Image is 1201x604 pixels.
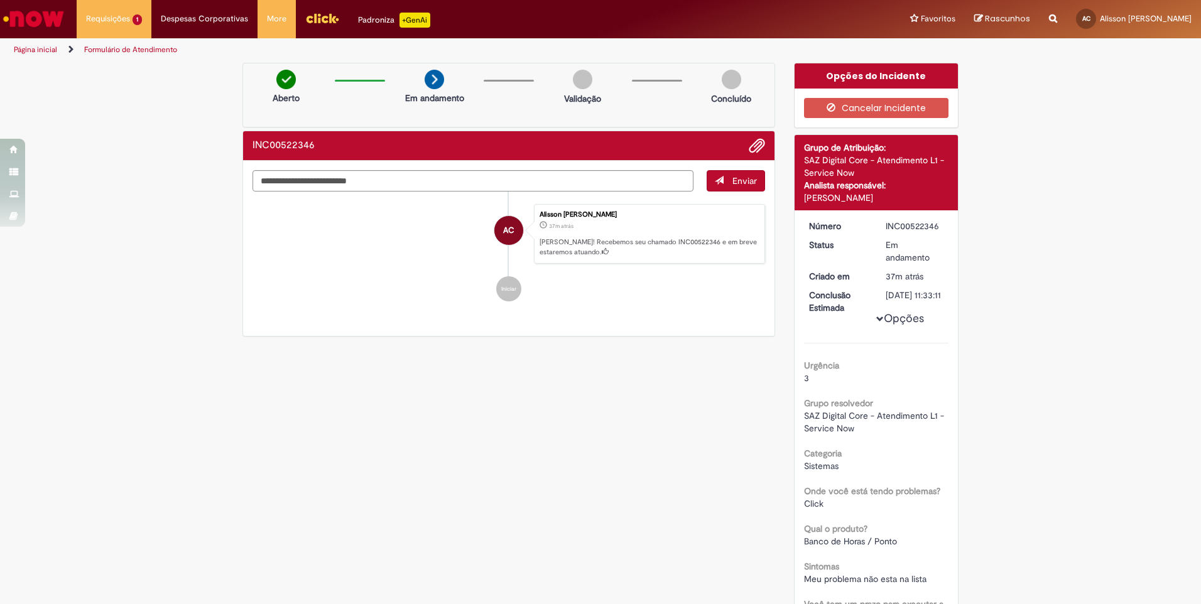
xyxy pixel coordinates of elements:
ul: Trilhas de página [9,38,791,62]
dt: Status [800,239,877,251]
a: Página inicial [14,45,57,55]
div: Alisson Diego Pinheiro Da Costa [494,216,523,245]
span: 1 [133,14,142,25]
div: Opções do Incidente [795,63,959,89]
span: Banco de Horas / Ponto [804,536,897,547]
span: More [267,13,286,25]
p: Em andamento [405,92,464,104]
div: Grupo de Atribuição: [804,141,949,154]
button: Enviar [707,170,765,191]
time: 28/08/2025 09:33:11 [549,222,573,230]
span: Favoritos [921,13,955,25]
span: AC [503,215,514,245]
div: Padroniza [358,13,430,28]
div: [PERSON_NAME] [804,191,949,204]
ul: Histórico de tíquete [253,191,765,315]
button: Cancelar Incidente [804,98,949,118]
dt: Criado em [800,270,877,283]
span: AC [1082,14,1090,23]
div: INC00522346 [886,220,944,232]
span: Sistemas [804,460,839,472]
dt: Conclusão Estimada [800,289,877,314]
div: 28/08/2025 09:33:11 [886,270,944,283]
span: 3 [804,372,809,384]
li: Alisson Diego Pinheiro Da Costa [253,204,765,264]
span: SAZ Digital Core - Atendimento L1 - Service Now [804,410,947,434]
img: check-circle-green.png [276,70,296,89]
b: Grupo resolvedor [804,397,873,409]
p: +GenAi [399,13,430,28]
span: Alisson [PERSON_NAME] [1100,13,1192,24]
b: Qual o produto? [804,523,867,534]
h2: INC00522346 Histórico de tíquete [253,140,315,151]
div: Em andamento [886,239,944,264]
span: Despesas Corporativas [161,13,248,25]
p: Concluído [711,92,751,105]
div: SAZ Digital Core - Atendimento L1 - Service Now [804,154,949,179]
div: Alisson [PERSON_NAME] [540,211,758,218]
b: Urgência [804,360,839,371]
img: img-circle-grey.png [722,70,741,89]
span: 37m atrás [549,222,573,230]
img: arrow-next.png [425,70,444,89]
span: Click [804,498,823,509]
span: Requisições [86,13,130,25]
div: Analista responsável: [804,179,949,191]
b: Onde você está tendo problemas? [804,485,940,497]
span: Rascunhos [985,13,1030,24]
p: Aberto [273,92,300,104]
img: ServiceNow [1,6,66,31]
b: Sintomas [804,561,839,572]
time: 28/08/2025 09:33:11 [886,271,923,282]
div: [DATE] 11:33:11 [886,289,944,301]
a: Formulário de Atendimento [84,45,177,55]
span: Enviar [732,175,757,186]
p: Validação [564,92,601,105]
p: [PERSON_NAME]! Recebemos seu chamado INC00522346 e em breve estaremos atuando. [540,237,758,257]
b: Categoria [804,448,842,459]
textarea: Digite sua mensagem aqui... [253,170,693,191]
a: Rascunhos [974,13,1030,25]
dt: Número [800,220,877,232]
button: Adicionar anexos [749,138,765,154]
span: 37m atrás [886,271,923,282]
img: img-circle-grey.png [573,70,592,89]
img: click_logo_yellow_360x200.png [305,9,339,28]
span: Meu problema não esta na lista [804,573,927,585]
